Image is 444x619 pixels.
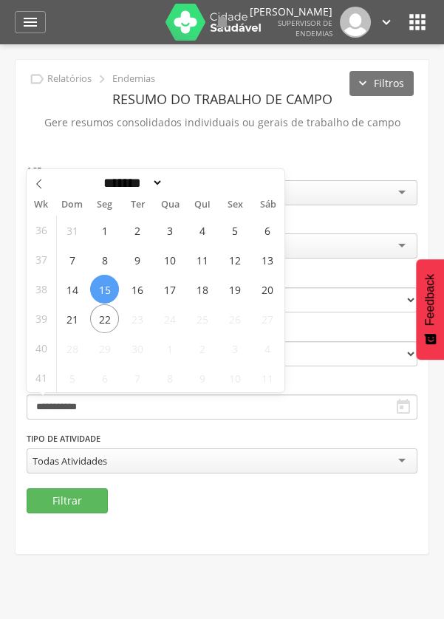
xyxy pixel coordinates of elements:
[27,112,417,133] p: Gere resumos consolidados individuais ou gerais de trabalho de campo
[349,71,414,96] button: Filtros
[253,363,281,392] span: Outubro 11, 2025
[188,216,216,244] span: Setembro 4, 2025
[220,363,249,392] span: Outubro 10, 2025
[90,275,119,304] span: Setembro 15, 2025
[220,275,249,304] span: Setembro 19, 2025
[35,304,47,333] span: 39
[112,73,155,85] p: Endemias
[253,304,281,333] span: Setembro 27, 2025
[220,216,249,244] span: Setembro 5, 2025
[29,71,45,87] i: 
[90,363,119,392] span: Outubro 6, 2025
[90,304,119,333] span: Setembro 22, 2025
[188,275,216,304] span: Setembro 18, 2025
[155,216,184,244] span: Setembro 3, 2025
[58,216,86,244] span: Agosto 31, 2025
[378,14,395,30] i: 
[35,216,47,244] span: 36
[94,71,110,87] i: 
[253,334,281,363] span: Outubro 4, 2025
[163,175,212,191] input: Year
[155,275,184,304] span: Setembro 17, 2025
[27,165,41,177] label: ACE
[58,245,86,274] span: Setembro 7, 2025
[220,304,249,333] span: Setembro 26, 2025
[121,200,154,210] span: Ter
[395,398,412,416] i: 
[27,86,417,112] header: Resumo do Trabalho de Campo
[155,304,184,333] span: Setembro 24, 2025
[90,245,119,274] span: Setembro 8, 2025
[90,216,119,244] span: Setembro 1, 2025
[58,275,86,304] span: Setembro 14, 2025
[27,433,100,445] label: Tipo de Atividade
[188,363,216,392] span: Outubro 9, 2025
[188,245,216,274] span: Setembro 11, 2025
[89,200,121,210] span: Seg
[214,7,231,38] a: 
[35,334,47,363] span: 40
[155,245,184,274] span: Setembro 10, 2025
[123,216,151,244] span: Setembro 2, 2025
[154,200,186,210] span: Qua
[15,11,46,33] a: 
[123,334,151,363] span: Setembro 30, 2025
[155,334,184,363] span: Outubro 1, 2025
[219,200,251,210] span: Sex
[58,304,86,333] span: Setembro 21, 2025
[252,200,284,210] span: Sáb
[278,18,332,38] span: Supervisor de Endemias
[188,334,216,363] span: Outubro 2, 2025
[56,200,89,210] span: Dom
[35,363,47,392] span: 41
[186,200,219,210] span: Qui
[47,73,92,85] p: Relatórios
[21,13,39,31] i: 
[253,245,281,274] span: Setembro 13, 2025
[155,363,184,392] span: Outubro 8, 2025
[123,245,151,274] span: Setembro 9, 2025
[35,245,47,274] span: 37
[123,304,151,333] span: Setembro 23, 2025
[58,334,86,363] span: Setembro 28, 2025
[250,7,332,17] p: [PERSON_NAME]
[27,488,108,513] button: Filtrar
[58,363,86,392] span: Outubro 5, 2025
[253,216,281,244] span: Setembro 6, 2025
[123,363,151,392] span: Outubro 7, 2025
[188,304,216,333] span: Setembro 25, 2025
[214,13,231,31] i: 
[416,259,444,360] button: Feedback - Mostrar pesquisa
[123,275,151,304] span: Setembro 16, 2025
[33,454,107,468] div: Todas Atividades
[220,245,249,274] span: Setembro 12, 2025
[99,175,164,191] select: Month
[406,10,429,34] i: 
[220,334,249,363] span: Outubro 3, 2025
[27,194,56,215] span: Wk
[253,275,281,304] span: Setembro 20, 2025
[35,275,47,304] span: 38
[423,274,437,326] span: Feedback
[90,334,119,363] span: Setembro 29, 2025
[378,7,395,38] a: 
